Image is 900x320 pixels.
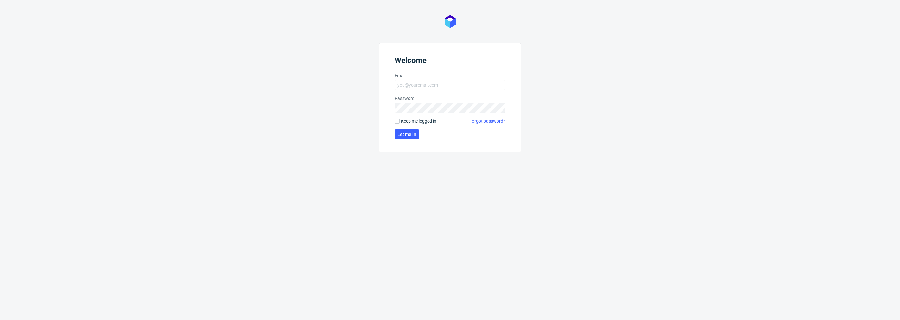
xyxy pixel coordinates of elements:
input: you@youremail.com [395,80,505,90]
span: Keep me logged in [401,118,436,124]
button: Let me in [395,129,419,139]
label: Password [395,95,505,102]
label: Email [395,72,505,79]
header: Welcome [395,56,505,67]
span: Let me in [397,132,416,137]
a: Forgot password? [469,118,505,124]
